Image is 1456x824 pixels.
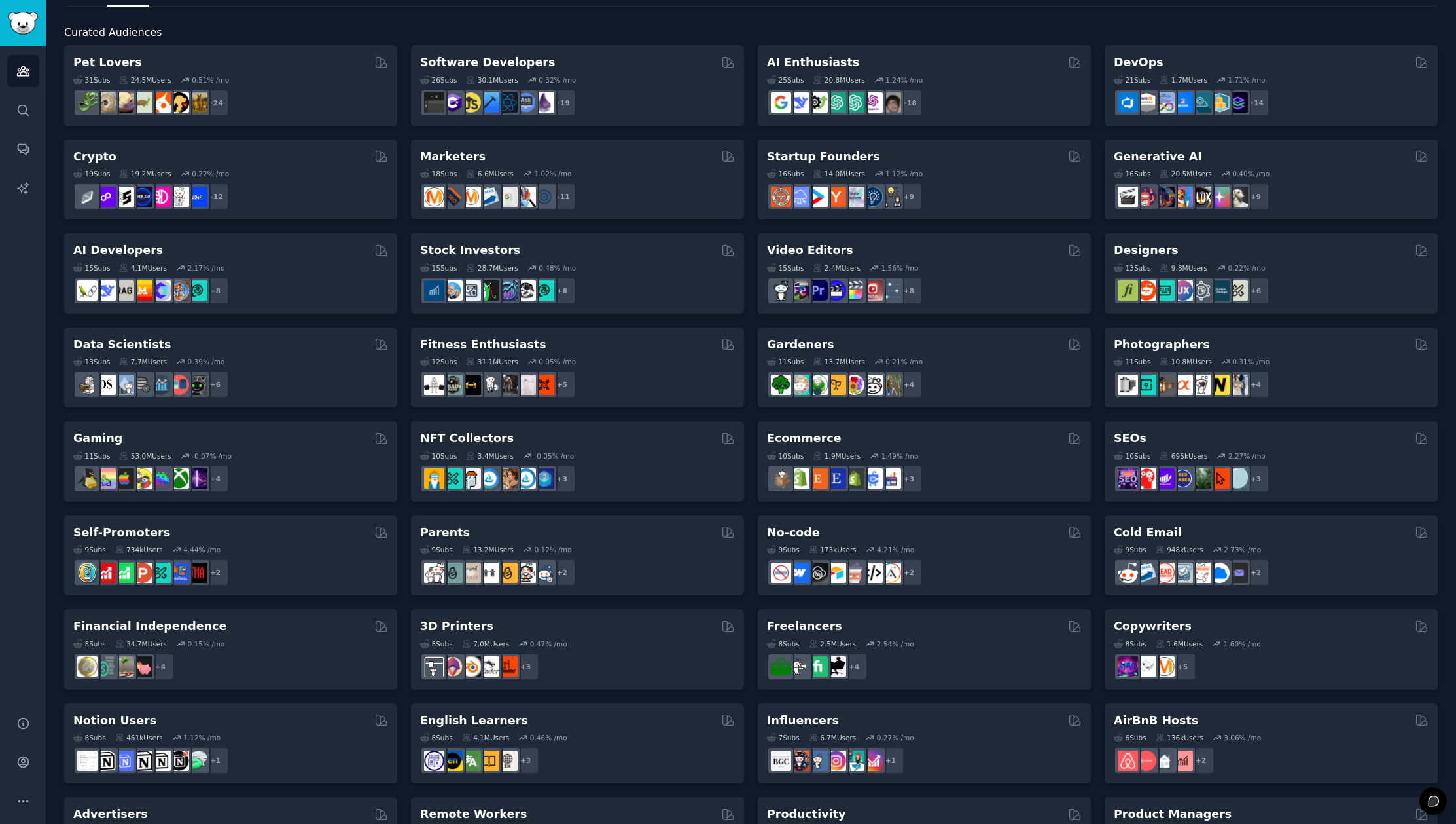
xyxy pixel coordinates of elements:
img: flowers [844,375,864,395]
img: EtsySellers [826,468,846,489]
img: swingtrading [516,280,536,301]
img: 0xPolygon [96,187,116,207]
h2: AI Enthusiasts [767,54,859,71]
div: 11 Sub s [767,357,804,366]
img: EntrepreneurRideAlong [771,187,791,207]
div: + 4 [895,371,923,398]
div: 15 Sub s [420,263,457,272]
img: sales [1118,563,1138,583]
img: azuredevops [1118,92,1138,113]
img: WeddingPhotography [1228,375,1248,395]
img: AppIdeas [77,563,98,583]
img: FixMyPrint [497,656,518,677]
div: 24.5M Users [119,75,171,84]
img: SEO_cases [1173,468,1193,489]
div: 0.22 % /mo [192,169,229,178]
img: UXDesign [1173,280,1193,301]
img: deepdream [1154,187,1175,207]
img: content_marketing [1154,656,1175,677]
img: BestNotionTemplates [169,751,189,771]
img: content_marketing [424,187,444,207]
img: B2BSaaS [1209,563,1230,583]
div: 16 Sub s [1114,169,1150,178]
img: GoogleSearchConsole [1209,468,1230,489]
img: Rag [114,280,134,301]
img: AItoolsCatalog [808,92,828,113]
div: 15 Sub s [767,263,804,272]
img: csharp [442,92,463,113]
img: OnlineMarketing [534,187,554,207]
img: sdforall [1173,187,1193,207]
div: 30.1M Users [466,75,518,84]
img: technicalanalysis [534,280,554,301]
img: socialmedia [789,751,809,771]
img: physicaltherapy [516,375,536,395]
h2: Video Editors [767,242,853,259]
img: OpenAIDev [862,92,883,113]
img: CozyGamers [96,468,116,489]
div: 31.1M Users [466,357,518,366]
img: fatFIRE [132,656,152,677]
div: 12 Sub s [420,357,457,366]
img: The_SEO [1228,468,1248,489]
div: 0.22 % /mo [1228,263,1266,272]
div: 53.0M Users [119,451,171,460]
img: Notiontemplates [77,751,98,771]
img: UrbanGardening [862,375,883,395]
img: Trading [479,280,499,301]
img: LangChain [77,280,98,301]
img: gopro [771,280,791,301]
img: datasets [169,375,189,395]
img: seogrowth [1154,468,1175,489]
div: 13 Sub s [1114,263,1150,272]
img: Fire [114,656,134,677]
img: SavageGarden [808,375,828,395]
div: 1.7M Users [1160,75,1207,84]
img: language_exchange [461,751,481,771]
div: + 8 [202,277,229,305]
img: analytics [151,375,171,395]
img: web3 [132,187,152,207]
img: SEO [1118,656,1138,677]
img: weightroom [479,375,499,395]
div: 0.21 % /mo [885,357,923,366]
img: linux_gaming [77,468,98,489]
h2: SEOs [1114,430,1146,447]
img: starryai [1209,187,1230,207]
img: dogbreed [187,92,207,113]
img: Emailmarketing [1136,563,1156,583]
img: 3Dmodeling [442,656,463,677]
img: nocodelowcode [844,563,864,583]
div: 2.4M Users [813,263,861,272]
div: 13 Sub s [73,357,110,366]
div: 6.6M Users [466,169,514,178]
h2: Marketers [420,149,486,165]
img: webflow [789,563,809,583]
img: ArtificalIntelligence [881,92,901,113]
div: 1.71 % /mo [1228,75,1266,84]
div: + 19 [548,89,576,117]
img: TechSEO [1136,468,1156,489]
img: MachineLearning [77,375,98,395]
img: forhire [771,656,791,677]
img: nocode [771,563,791,583]
img: EmailOutreach [1228,563,1248,583]
img: Youtubevideo [862,280,883,301]
div: -0.07 % /mo [192,451,232,460]
h2: Crypto [73,149,116,165]
h2: Fitness Enthusiasts [420,337,546,353]
h2: Gardeners [767,337,834,353]
img: SaaS [789,187,809,207]
div: + 9 [895,183,923,210]
div: 28.7M Users [466,263,518,272]
img: 3Dprinting [424,656,444,677]
h2: NFT Collectors [420,430,514,447]
img: defi_ [187,187,207,207]
img: CryptoNews [169,187,189,207]
img: userexperience [1191,280,1211,301]
img: coldemail [1173,563,1193,583]
img: DeepSeek [96,280,116,301]
img: TwitchStreaming [187,468,207,489]
img: turtle [132,92,152,113]
img: blender [461,656,481,677]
